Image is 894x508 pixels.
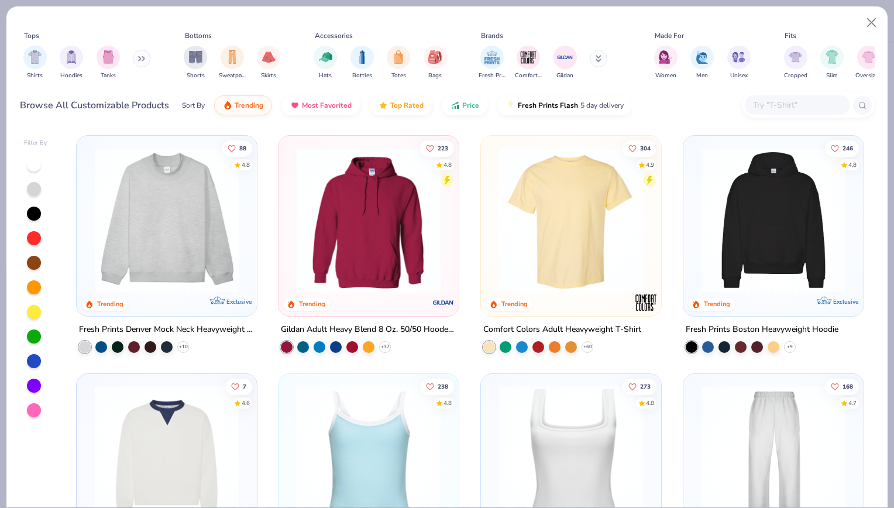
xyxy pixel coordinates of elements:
[479,71,506,80] span: Fresh Prints
[223,101,232,110] img: trending.gif
[390,101,424,110] span: Top Rated
[655,30,684,41] div: Made For
[686,322,838,337] div: Fresh Prints Boston Heavyweight Hoodie
[785,30,796,41] div: Fits
[695,147,852,293] img: 91acfc32-fd48-4d6b-bdad-a4c1a30ac3fc
[23,46,47,80] button: filter button
[226,298,251,306] span: Exclusive
[239,145,246,151] span: 88
[424,46,447,80] button: filter button
[784,46,807,80] div: filter for Cropped
[185,30,212,41] div: Bottoms
[65,50,78,64] img: Hoodies Image
[314,46,337,80] button: filter button
[820,46,844,80] div: filter for Slim
[290,101,300,110] img: most_fav.gif
[350,46,374,80] div: filter for Bottles
[184,46,207,80] div: filter for Shorts
[350,46,374,80] button: filter button
[438,383,449,389] span: 238
[483,49,501,66] img: Fresh Prints Image
[242,399,250,407] div: 4.6
[752,98,842,112] input: Try "T-Shirt"
[787,344,793,351] span: + 9
[178,344,187,351] span: + 10
[623,140,656,156] button: Like
[219,71,246,80] span: Sweatpants
[319,50,332,64] img: Hats Image
[696,71,708,80] span: Men
[20,98,169,112] div: Browse All Customizable Products
[479,46,506,80] button: filter button
[235,101,263,110] span: Trending
[222,140,252,156] button: Like
[843,383,853,389] span: 168
[24,30,39,41] div: Tops
[356,50,369,64] img: Bottles Image
[281,95,360,115] button: Most Favorited
[290,147,447,293] img: 01756b78-01f6-4cc6-8d8a-3c30c1a0c8ac
[556,71,573,80] span: Gildan
[370,95,432,115] button: Top Rated
[481,30,503,41] div: Brands
[843,145,853,151] span: 246
[243,383,246,389] span: 7
[281,322,456,337] div: Gildan Adult Heavy Blend 8 Oz. 50/50 Hooded Sweatshirt
[60,46,83,80] button: filter button
[727,46,751,80] div: filter for Unisex
[421,140,455,156] button: Like
[27,71,43,80] span: Shirts
[184,46,207,80] button: filter button
[187,71,205,80] span: Shorts
[483,322,641,337] div: Comfort Colors Adult Heavyweight T-Shirt
[428,50,441,64] img: Bags Image
[97,46,120,80] button: filter button
[315,30,353,41] div: Accessories
[862,50,875,64] img: Oversized Image
[214,95,272,115] button: Trending
[855,46,882,80] button: filter button
[60,46,83,80] div: filter for Hoodies
[225,378,252,394] button: Like
[655,71,676,80] span: Women
[826,71,838,80] span: Slim
[696,50,709,64] img: Men Image
[493,147,649,293] img: 029b8af0-80e6-406f-9fdc-fdf898547912
[646,399,654,407] div: 4.8
[826,50,838,64] img: Slim Image
[392,50,405,64] img: Totes Image
[784,71,807,80] span: Cropped
[855,71,882,80] span: Oversized
[556,49,574,66] img: Gildan Image
[424,46,447,80] div: filter for Bags
[825,378,859,394] button: Like
[101,71,116,80] span: Tanks
[28,50,42,64] img: Shirts Image
[102,50,115,64] img: Tanks Image
[583,344,592,351] span: + 60
[219,46,246,80] div: filter for Sweatpants
[261,71,276,80] span: Skirts
[379,101,388,110] img: TopRated.gif
[257,46,280,80] button: filter button
[479,46,506,80] div: filter for Fresh Prints
[654,46,678,80] div: filter for Women
[861,12,883,34] button: Close
[442,95,488,115] button: Price
[623,378,656,394] button: Like
[690,46,714,80] div: filter for Men
[314,46,337,80] div: filter for Hats
[848,160,857,169] div: 4.8
[79,322,255,337] div: Fresh Prints Denver Mock Neck Heavyweight Sweatshirt
[520,49,537,66] img: Comfort Colors Image
[515,71,542,80] span: Comfort Colors
[242,160,250,169] div: 4.8
[444,160,452,169] div: 4.8
[727,46,751,80] button: filter button
[352,71,372,80] span: Bottles
[189,50,202,64] img: Shorts Image
[825,140,859,156] button: Like
[497,95,632,115] button: Fresh Prints Flash5 day delivery
[88,147,245,293] img: f5d85501-0dbb-4ee4-b115-c08fa3845d83
[833,298,858,306] span: Exclusive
